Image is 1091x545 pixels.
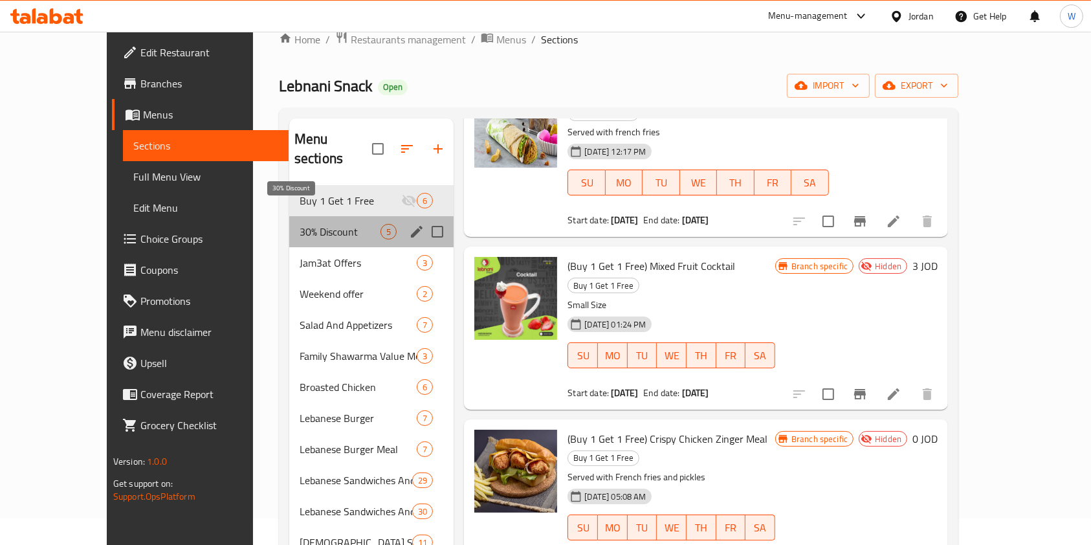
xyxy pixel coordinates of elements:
span: Upsell [140,355,279,371]
button: FR [716,515,746,540]
span: TH [692,346,711,365]
div: items [417,348,433,364]
span: export [885,78,948,94]
span: W [1068,9,1075,23]
div: Buy 1 Get 1 Free [300,193,401,208]
a: Choice Groups [112,223,289,254]
span: Hidden [870,433,907,445]
li: / [531,32,536,47]
span: WE [662,346,681,365]
button: SA [745,342,775,368]
div: Lebanese Burger Meal [300,441,417,457]
div: Broasted Chicken6 [289,372,454,403]
button: MO [598,515,628,540]
span: 30 [413,506,432,518]
div: Jordan [909,9,934,23]
div: items [417,193,433,208]
span: import [797,78,859,94]
span: TU [633,346,652,365]
div: items [417,317,433,333]
span: Start date: [568,384,609,401]
a: Home [279,32,320,47]
span: 6 [417,195,432,207]
span: 5 [381,226,396,238]
span: Menus [143,107,279,122]
span: TU [633,518,652,537]
li: / [325,32,330,47]
div: items [412,473,433,488]
span: Sections [541,32,578,47]
div: items [417,410,433,426]
button: SA [745,515,775,540]
span: SU [573,346,593,365]
button: delete [912,206,943,237]
span: Buy 1 Get 1 Free [568,450,639,465]
div: Lebanese Sandwiches And Saj [300,473,412,488]
div: items [380,224,397,239]
span: Lebanese Sandwiches And Saj Meal [300,504,412,519]
div: Open [378,80,408,95]
a: Menus [481,31,526,48]
span: Lebanese Burger [300,410,417,426]
span: Branches [140,76,279,91]
span: Select all sections [364,135,391,162]
span: 7 [417,319,432,331]
button: Add section [423,133,454,164]
button: MO [606,170,643,195]
span: [DATE] 01:24 PM [579,318,651,331]
span: MO [603,346,623,365]
img: (Buy 1 Get 1 Free) Crispy Chicken Zinger Meal [474,85,557,168]
a: Coupons [112,254,289,285]
span: MO [611,173,638,192]
a: Edit Restaurant [112,37,289,68]
span: Select to update [815,381,842,408]
span: Restaurants management [351,32,466,47]
h2: Menu sections [294,129,373,168]
span: 7 [417,443,432,456]
a: Sections [123,130,289,161]
button: Branch-specific-item [844,206,876,237]
a: Menu disclaimer [112,317,289,348]
a: Edit menu item [886,214,901,229]
span: SA [751,518,770,537]
img: (Buy 1 Get 1 Free) Mixed Fruit Cocktail [474,257,557,340]
b: [DATE] [682,212,709,228]
a: Edit menu item [886,386,901,402]
h6: 3 JOD [912,257,938,275]
span: [DATE] 12:17 PM [579,146,651,158]
a: Menus [112,99,289,130]
a: Branches [112,68,289,99]
b: [DATE] [611,212,638,228]
span: SA [751,346,770,365]
span: Get support on: [113,475,173,492]
span: 1.0.0 [147,453,167,470]
span: TH [722,173,749,192]
button: SA [791,170,829,195]
a: Support.OpsPlatform [113,488,195,505]
span: Sections [133,138,279,153]
span: 2 [417,288,432,300]
span: Select to update [815,208,842,235]
span: End date: [643,212,679,228]
button: TH [687,515,716,540]
button: SU [568,170,605,195]
span: Coupons [140,262,279,278]
span: WE [662,518,681,537]
span: WE [685,173,712,192]
span: 6 [417,381,432,394]
button: edit [407,222,426,241]
div: Lebanese Burger7 [289,403,454,434]
button: TU [628,515,657,540]
span: Jam3at Offers [300,255,417,271]
span: Edit Menu [133,200,279,216]
span: Version: [113,453,145,470]
span: Grocery Checklist [140,417,279,433]
span: Choice Groups [140,231,279,247]
button: WE [657,515,687,540]
button: TH [687,342,716,368]
svg: Inactive section [401,193,417,208]
div: items [417,379,433,395]
div: Broasted Chicken [300,379,417,395]
button: SU [568,342,598,368]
